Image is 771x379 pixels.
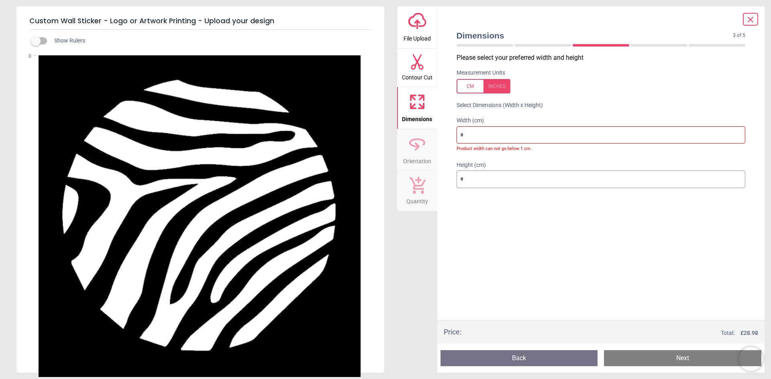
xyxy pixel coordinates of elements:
[16,53,31,60] span: 0
[29,13,371,30] h5: Custom Wall Sticker - Logo or Artwork Printing - Upload your design
[36,36,384,46] div: Show Rulers
[740,329,758,337] span: £
[441,350,598,366] button: Back
[457,53,752,62] p: Please select your preferred width and height
[397,129,437,171] button: Orientation
[457,117,746,125] label: Width (cm)
[457,144,746,152] label: Product width can not go below 1 cm.
[402,70,432,82] span: Contour Cut
[403,154,431,166] span: Orientation
[457,69,505,77] label: Measurement Units
[473,329,759,337] div: Total:
[450,101,543,109] label: Select Dimensions (Width x Height)
[744,330,758,336] span: 28.98
[604,350,761,366] button: Next
[402,111,432,124] span: Dimensions
[397,49,437,87] button: Contour Cut
[739,347,763,371] iframe: Brevo live chat
[457,161,746,169] label: Height (cm)
[457,30,733,41] span: Dimensions
[444,327,461,337] div: Price :
[733,32,745,39] span: 3 of 5
[404,31,431,43] span: File Upload
[397,171,437,211] button: Quantity
[397,6,437,48] button: File Upload
[397,87,437,129] button: Dimensions
[406,194,428,206] span: Quantity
